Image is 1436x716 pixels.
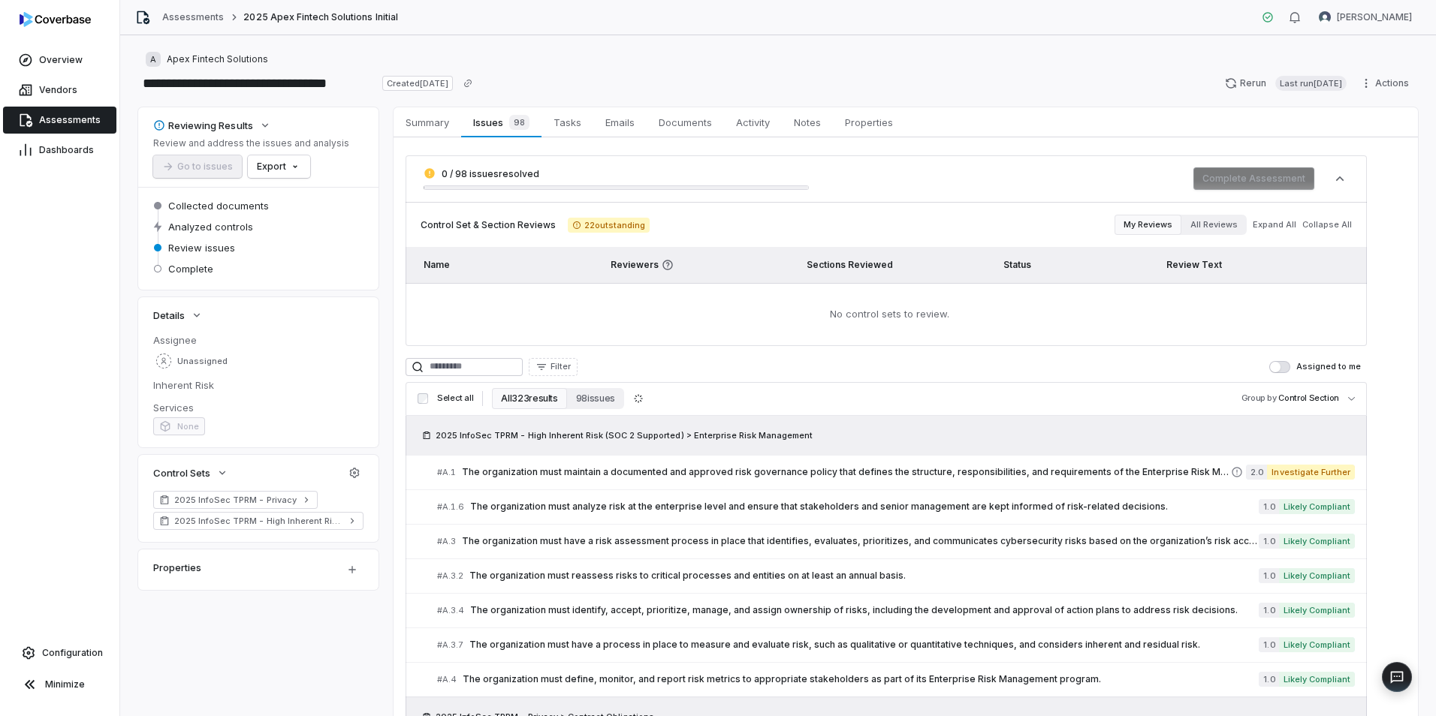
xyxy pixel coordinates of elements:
input: Select all [418,393,428,404]
dt: Services [153,401,364,414]
span: 2025 InfoSec TPRM - High Inherent Risk (SOC 2 Supported) [174,515,342,527]
span: Summary [400,113,455,132]
span: Activity [730,113,776,132]
span: Likely Compliant [1279,568,1355,583]
span: Likely Compliant [1279,534,1355,549]
span: The organization must reassess risks to critical processes and entities on at least an annual basis. [469,570,1259,582]
span: Emails [599,113,641,132]
span: Vendors [39,84,77,96]
button: Assigned to me [1269,361,1290,373]
dt: Inherent Risk [153,378,364,392]
span: Collected documents [168,199,269,212]
span: # A.3.7 [437,639,463,651]
span: Documents [653,113,718,132]
span: 2025 Apex Fintech Solutions Initial [243,11,397,23]
span: Configuration [42,647,103,659]
label: Assigned to me [1269,361,1361,373]
button: My Reviews [1115,215,1181,235]
button: Reviewing Results [149,112,276,139]
span: Sections Reviewed [807,259,893,270]
td: No control sets to review. [406,283,1367,346]
p: Review and address the issues and analysis [153,137,349,149]
span: The organization must have a process in place to measure and evaluate risk, such as qualitative o... [469,639,1259,651]
img: Salman Rizvi avatar [1319,11,1331,23]
span: [PERSON_NAME] [1337,11,1412,23]
span: Complete [168,262,213,275]
a: 2025 InfoSec TPRM - Privacy [153,491,318,509]
span: 98 [509,115,529,130]
span: 1.0 [1259,672,1278,687]
a: #A.3.2The organization must reassess risks to critical processes and entities on at least an annu... [437,559,1355,593]
span: The organization must have a risk assessment process in place that identifies, evaluates, priorit... [462,535,1259,547]
button: Copy link [454,70,481,97]
button: Export [248,155,310,178]
span: Review issues [168,241,235,254]
a: #A.1The organization must maintain a documented and approved risk governance policy that defines ... [437,456,1355,489]
span: Analyzed controls [168,220,253,233]
span: Dashboards [39,144,94,156]
span: Investigate Further [1267,465,1355,480]
span: Likely Compliant [1279,499,1355,514]
a: Assessments [162,11,224,23]
span: 1.0 [1259,637,1278,652]
span: Name [424,259,450,270]
span: Group by [1241,393,1277,403]
a: Vendors [3,77,116,104]
button: AApex Fintech Solutions [141,46,273,73]
span: The organization must identify, accept, prioritize, manage, and assign ownership of risks, includ... [470,604,1259,616]
span: 2025 InfoSec TPRM - High Inherent Risk (SOC 2 Supported) > Enterprise Risk Management [436,429,813,441]
button: RerunLast run[DATE] [1216,72,1356,95]
span: 1.0 [1259,499,1278,514]
span: Last run [DATE] [1275,76,1347,91]
span: Review Text [1166,259,1222,270]
a: #A.1.6The organization must analyze risk at the enterprise level and ensure that stakeholders and... [437,490,1355,524]
span: 2025 InfoSec TPRM - Privacy [174,494,297,506]
a: #A.4The organization must define, monitor, and report risk metrics to appropriate stakeholders as... [437,663,1355,696]
button: Filter [529,358,578,376]
span: # A.3.4 [437,605,464,616]
span: 0 / 98 issues resolved [442,168,539,179]
span: The organization must define, monitor, and report risk metrics to appropriate stakeholders as par... [463,673,1259,685]
span: Status [1003,259,1031,270]
span: Tasks [548,113,587,132]
span: 1.0 [1259,534,1278,549]
span: 1.0 [1259,603,1278,618]
span: Control Sets [153,466,210,480]
span: Reviewers [611,259,789,271]
span: 1.0 [1259,568,1278,583]
a: #A.3.7The organization must have a process in place to measure and evaluate risk, such as qualita... [437,628,1355,662]
span: Filter [551,361,571,372]
dt: Assignee [153,333,364,347]
span: The organization must maintain a documented and approved risk governance policy that defines the ... [462,466,1231,478]
a: Configuration [6,639,113,666]
span: Unassigned [177,356,228,367]
span: Likely Compliant [1279,672,1355,687]
a: #A.3.4The organization must identify, accept, prioritize, manage, and assign ownership of risks, ... [437,594,1355,627]
button: Salman Rizvi avatar[PERSON_NAME] [1310,6,1421,29]
span: Properties [839,113,899,132]
div: Reviewing Results [153,119,253,132]
span: Assessments [39,114,101,126]
span: Apex Fintech Solutions [167,53,268,65]
button: All 323 results [492,388,566,409]
span: # A.1 [437,467,456,478]
button: Details [149,302,207,329]
span: Control Set & Section Reviews [421,219,556,231]
span: Notes [788,113,827,132]
span: Select all [437,393,473,404]
span: Likely Compliant [1279,637,1355,652]
span: # A.4 [437,674,457,685]
button: 98 issues [567,388,624,409]
a: Assessments [3,107,116,134]
img: logo-D7KZi-bG.svg [20,12,91,27]
span: Issues [467,112,535,133]
span: # A.3 [437,536,456,547]
span: 22 outstanding [568,218,650,233]
button: Minimize [6,669,113,699]
span: # A.1.6 [437,501,464,513]
span: 2.0 [1246,465,1267,480]
span: Details [153,308,185,322]
button: All Reviews [1181,215,1247,235]
span: Created [DATE] [382,76,453,91]
span: The organization must analyze risk at the enterprise level and ensure that stakeholders and senio... [470,501,1259,513]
